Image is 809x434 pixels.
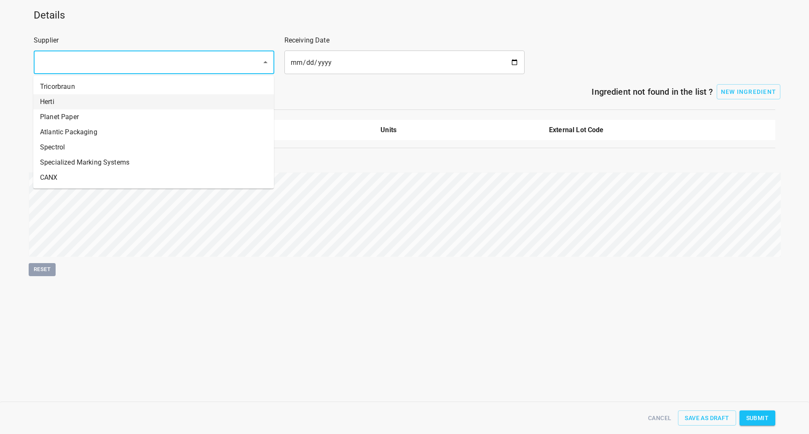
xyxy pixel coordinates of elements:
h5: Details [34,8,775,22]
p: Receiving Date [284,35,525,45]
li: Planet Paper [33,109,274,125]
li: Atlantic Packaging [33,125,274,140]
button: Submit [739,410,775,426]
h6: Ingredient not found in the list ? [98,85,713,99]
span: Reset [33,265,51,274]
span: New Ingredient [721,88,777,95]
span: Submit [746,413,769,423]
li: Specialized Marking Systems [33,155,274,170]
p: Units [380,125,539,135]
li: Spectrol [33,140,274,155]
button: Close [260,56,271,68]
span: Cancel [648,413,671,423]
li: Tricorbraun [33,79,274,94]
button: Cancel [645,410,675,426]
li: Herti [33,94,274,109]
p: Supplier [34,35,274,45]
button: Save as Draft [678,410,736,426]
p: External Lot Code [549,125,707,135]
p: Quantity [212,125,371,135]
span: Save as Draft [685,413,729,423]
li: CANX [33,170,274,185]
button: Reset [29,263,56,276]
button: add [717,84,781,99]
